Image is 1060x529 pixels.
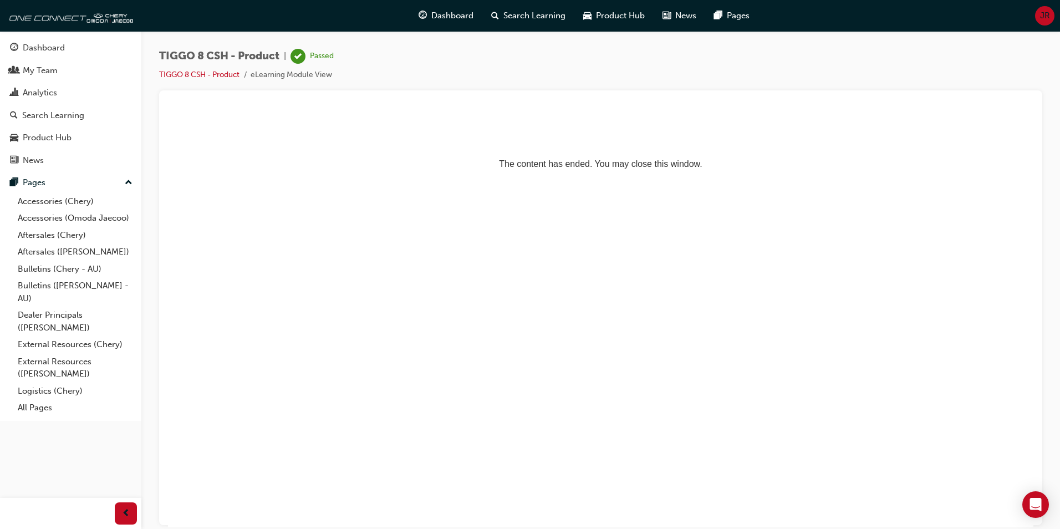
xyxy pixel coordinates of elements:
[125,176,132,190] span: up-icon
[13,353,137,383] a: External Resources ([PERSON_NAME])
[10,66,18,76] span: people-icon
[482,4,574,27] a: search-iconSearch Learning
[122,507,130,521] span: prev-icon
[13,307,137,336] a: Dealer Principals ([PERSON_NAME])
[4,9,861,59] p: The content has ended. You may close this window.
[4,172,137,193] button: Pages
[574,4,654,27] a: car-iconProduct Hub
[23,131,72,144] div: Product Hub
[431,9,473,22] span: Dashboard
[23,154,44,167] div: News
[22,109,84,122] div: Search Learning
[13,261,137,278] a: Bulletins (Chery - AU)
[13,210,137,227] a: Accessories (Omoda Jaecoo)
[159,70,239,79] a: TIGGO 8 CSH - Product
[491,9,499,23] span: search-icon
[596,9,645,22] span: Product Hub
[6,4,133,27] img: oneconnect
[10,133,18,143] span: car-icon
[4,128,137,148] a: Product Hub
[583,9,592,23] span: car-icon
[13,193,137,210] a: Accessories (Chery)
[159,50,279,63] span: TIGGO 8 CSH - Product
[10,43,18,53] span: guage-icon
[4,60,137,81] a: My Team
[419,9,427,23] span: guage-icon
[727,9,750,22] span: Pages
[310,51,334,62] div: Passed
[4,83,137,103] a: Analytics
[13,399,137,416] a: All Pages
[10,88,18,98] span: chart-icon
[410,4,482,27] a: guage-iconDashboard
[10,156,18,166] span: news-icon
[284,50,286,63] span: |
[13,336,137,353] a: External Resources (Chery)
[23,176,45,189] div: Pages
[13,383,137,400] a: Logistics (Chery)
[1022,491,1049,518] div: Open Intercom Messenger
[654,4,705,27] a: news-iconNews
[675,9,696,22] span: News
[13,243,137,261] a: Aftersales ([PERSON_NAME])
[10,178,18,188] span: pages-icon
[1035,6,1054,26] button: JR
[4,35,137,172] button: DashboardMy TeamAnalyticsSearch LearningProduct HubNews
[13,227,137,244] a: Aftersales (Chery)
[714,9,722,23] span: pages-icon
[4,105,137,126] a: Search Learning
[23,42,65,54] div: Dashboard
[705,4,758,27] a: pages-iconPages
[291,49,305,64] span: learningRecordVerb_PASS-icon
[13,277,137,307] a: Bulletins ([PERSON_NAME] - AU)
[23,64,58,77] div: My Team
[662,9,671,23] span: news-icon
[503,9,565,22] span: Search Learning
[23,87,57,99] div: Analytics
[10,111,18,121] span: search-icon
[4,38,137,58] a: Dashboard
[1040,9,1050,22] span: JR
[251,69,332,82] li: eLearning Module View
[4,150,137,171] a: News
